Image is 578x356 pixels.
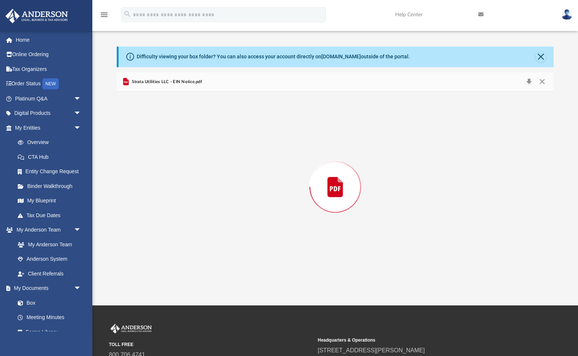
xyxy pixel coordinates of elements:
[5,91,92,106] a: Platinum Q&Aarrow_drop_down
[5,76,92,92] a: Order StatusNEW
[10,135,92,150] a: Overview
[109,341,312,348] small: TOLL FREE
[5,32,92,47] a: Home
[5,62,92,76] a: Tax Organizers
[74,223,89,238] span: arrow_drop_down
[10,237,85,252] a: My Anderson Team
[10,164,92,179] a: Entity Change Request
[5,47,92,62] a: Online Ordering
[10,252,89,267] a: Anderson System
[100,14,109,19] a: menu
[5,106,92,121] a: Digital Productsarrow_drop_down
[10,179,92,194] a: Binder Walkthrough
[536,52,546,62] button: Close
[3,9,70,23] img: Anderson Advisors Platinum Portal
[318,347,425,353] a: [STREET_ADDRESS][PERSON_NAME]
[318,337,521,343] small: Headquarters & Operations
[522,77,536,87] button: Download
[10,325,85,339] a: Forms Library
[561,9,572,20] img: User Pic
[536,77,549,87] button: Close
[100,10,109,19] i: menu
[137,53,410,61] div: Difficulty viewing your box folder? You can also access your account directly on outside of the p...
[10,150,92,164] a: CTA Hub
[10,194,89,208] a: My Blueprint
[10,295,85,310] a: Box
[321,54,361,59] a: [DOMAIN_NAME]
[10,208,92,223] a: Tax Due Dates
[74,91,89,106] span: arrow_drop_down
[123,10,131,18] i: search
[74,120,89,136] span: arrow_drop_down
[10,310,89,325] a: Meeting Minutes
[42,78,59,89] div: NEW
[5,120,92,135] a: My Entitiesarrow_drop_down
[5,281,89,296] a: My Documentsarrow_drop_down
[74,106,89,121] span: arrow_drop_down
[5,223,89,237] a: My Anderson Teamarrow_drop_down
[10,266,89,281] a: Client Referrals
[74,281,89,296] span: arrow_drop_down
[130,79,202,85] span: Strata Utilities LLC - EIN Notice.pdf
[109,324,153,333] img: Anderson Advisors Platinum Portal
[117,72,554,283] div: Preview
